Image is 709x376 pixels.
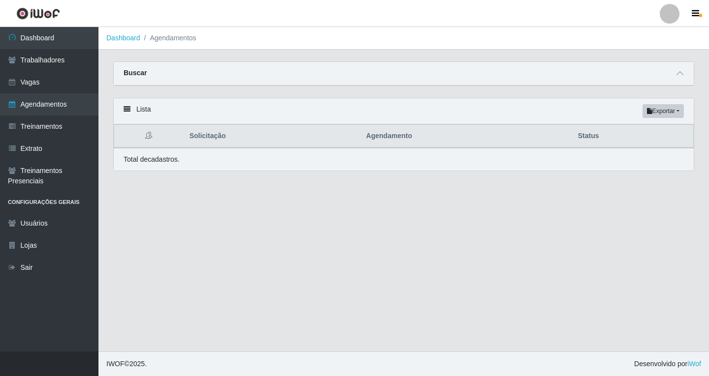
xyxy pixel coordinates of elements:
[124,69,147,77] strong: Buscar
[643,104,684,118] button: Exportar
[106,34,140,42] a: Dashboard
[106,360,125,368] span: IWOF
[360,125,572,148] th: Agendamento
[572,125,694,148] th: Status
[687,360,701,368] a: iWof
[634,359,701,369] span: Desenvolvido por
[124,154,180,165] p: Total de cadastros.
[114,98,694,124] div: Lista
[184,125,360,148] th: Solicitação
[140,33,196,43] li: Agendamentos
[106,359,147,369] span: © 2025 .
[16,7,60,20] img: CoreUI Logo
[98,27,709,50] nav: breadcrumb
